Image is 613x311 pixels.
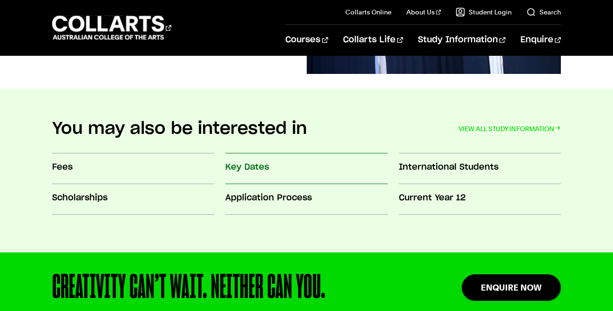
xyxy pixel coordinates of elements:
[343,25,403,55] a: Collarts Life
[418,25,505,55] a: Study Information
[526,7,561,17] a: Search
[52,192,214,204] h3: Scholarships
[225,185,387,215] a: Application Process
[456,7,512,17] a: Student Login
[52,185,214,215] a: Scholarships
[52,14,171,41] div: Go to homepage
[285,25,328,55] a: Courses
[462,274,561,301] a: Enquire Now
[520,25,561,55] a: Enquire
[399,154,561,185] a: International Students
[399,185,561,215] a: Current Year 12
[225,154,387,185] a: Key Dates
[52,271,402,304] div: CREATIVITY CAN’T WAIT. NEITHER CAN YOU.
[225,192,387,204] h3: Application Process
[399,161,561,173] h3: International Students
[52,119,307,139] h2: You may also be interested in
[406,7,441,17] a: About Us
[52,161,214,173] h3: Fees
[225,161,387,173] h3: Key Dates
[345,7,391,17] a: Collarts Online
[399,192,561,204] h3: Current Year 12
[52,154,214,185] a: Fees
[458,122,561,135] a: VIEW ALL STUDY INFORMATION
